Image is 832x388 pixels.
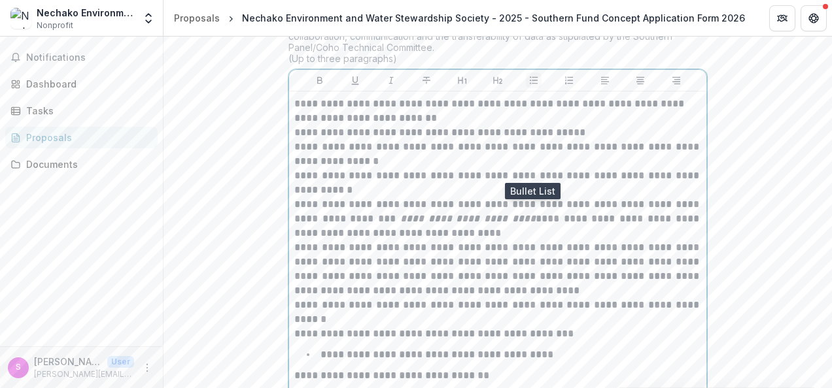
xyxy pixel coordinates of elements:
[169,8,750,27] nav: breadcrumb
[383,73,399,88] button: Italicize
[16,363,21,372] div: stewart.pearce@dfo-mpo.gc.ca
[5,154,158,175] a: Documents
[26,157,147,171] div: Documents
[10,8,31,29] img: Nechako Environment and Water Stewardship Society
[347,73,363,88] button: Underline
[419,73,434,88] button: Strike
[5,47,158,68] button: Notifications
[455,73,470,88] button: Heading 1
[5,73,158,95] a: Dashboard
[37,20,73,31] span: Nonprofit
[312,73,328,88] button: Bold
[668,73,684,88] button: Align Right
[597,73,613,88] button: Align Left
[26,52,152,63] span: Notifications
[490,73,506,88] button: Heading 2
[242,11,745,25] div: Nechako Environment and Water Stewardship Society - 2025 - Southern Fund Concept Application Form...
[26,77,147,91] div: Dashboard
[526,73,542,88] button: Bullet List
[139,360,155,376] button: More
[769,5,795,31] button: Partners
[139,5,158,31] button: Open entity switcher
[801,5,827,31] button: Get Help
[34,368,134,380] p: [PERSON_NAME][EMAIL_ADDRESS][PERSON_NAME][DOMAIN_NAME]
[37,6,134,20] div: Nechako Environment and Water Stewardship Society
[107,356,134,368] p: User
[633,73,648,88] button: Align Center
[5,100,158,121] a: Tasks
[26,104,147,118] div: Tasks
[5,127,158,148] a: Proposals
[561,73,577,88] button: Ordered List
[174,11,220,25] div: Proposals
[169,8,225,27] a: Proposals
[26,131,147,144] div: Proposals
[34,355,102,368] p: [PERSON_NAME][EMAIL_ADDRESS][PERSON_NAME][DOMAIN_NAME]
